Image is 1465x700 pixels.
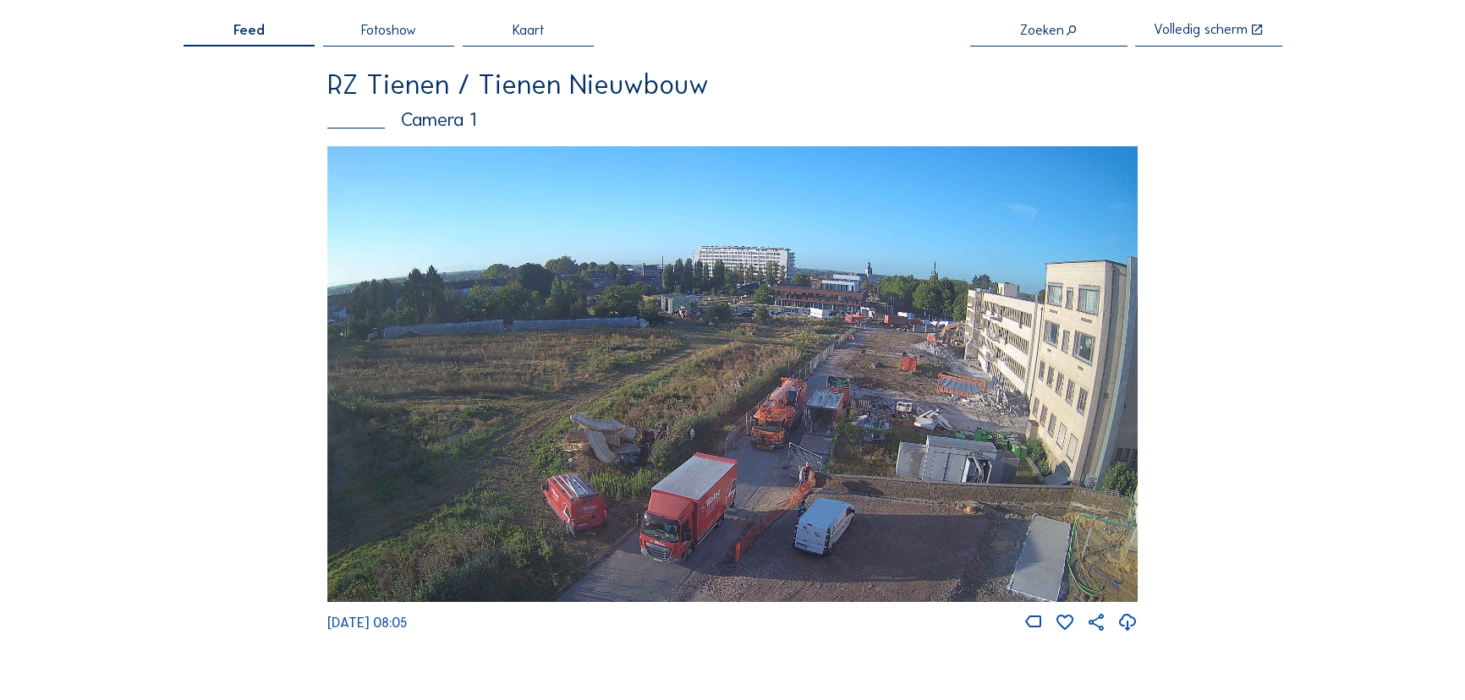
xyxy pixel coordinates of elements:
[361,24,416,37] span: Fotoshow
[1154,23,1248,37] div: Volledig scherm
[327,615,407,631] span: [DATE] 08:05
[513,24,545,37] span: Kaart
[327,146,1138,602] img: Image
[233,24,265,37] span: Feed
[327,71,1138,98] div: RZ Tienen / Tienen Nieuwbouw
[327,111,1138,130] div: Camera 1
